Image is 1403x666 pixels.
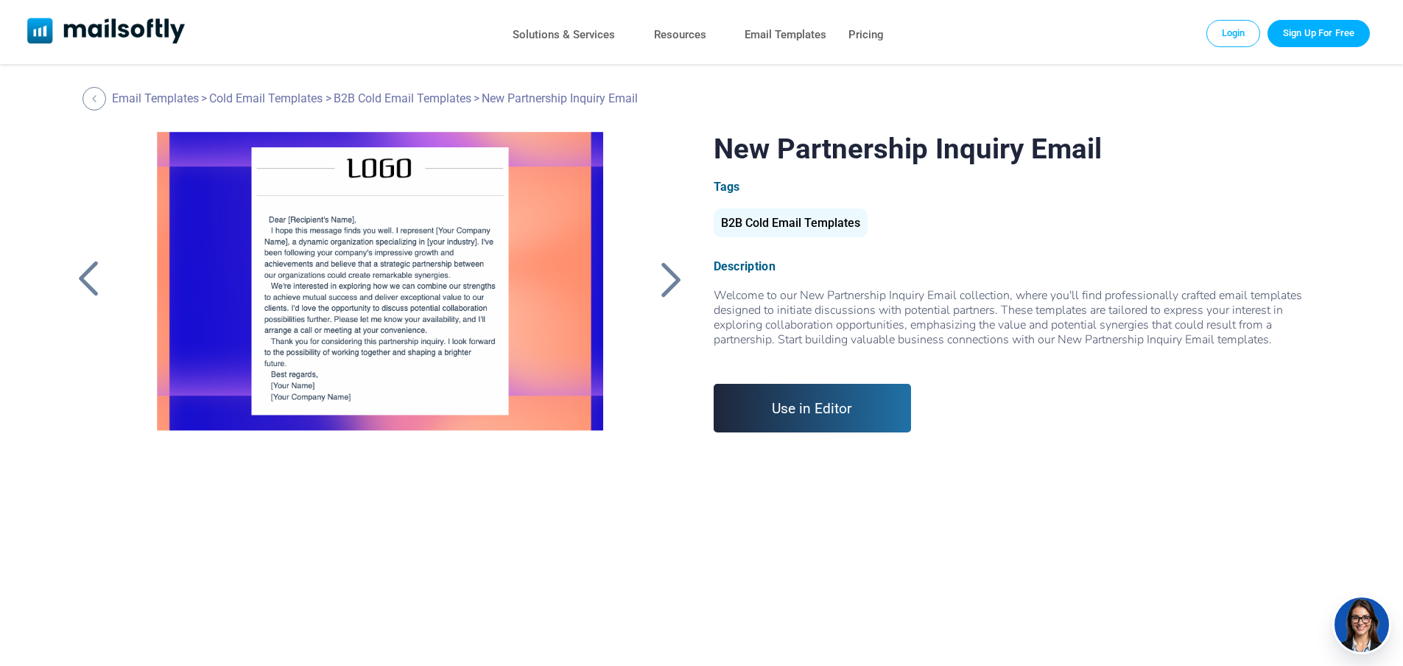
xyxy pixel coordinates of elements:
[1267,20,1370,46] a: Trial
[714,222,868,228] a: B2B Cold Email Templates
[653,260,690,298] a: Back
[714,132,1333,165] h1: New Partnership Inquiry Email
[209,91,323,105] a: Cold Email Templates
[112,91,199,105] a: Email Templates
[334,91,471,105] a: B2B Cold Email Templates
[714,259,1333,273] div: Description
[714,180,1333,194] div: Tags
[714,287,1333,362] span: Welcome to our New Partnership Inquiry Email collection, where you'll find professionally crafted...
[714,384,912,432] a: Use in Editor
[714,208,868,237] div: B2B Cold Email Templates
[27,18,186,46] a: Mailsoftly
[745,24,826,46] a: Email Templates
[654,24,706,46] a: Resources
[513,24,615,46] a: Solutions & Services
[132,132,627,500] a: New Partnership Inquiry Email
[848,24,884,46] a: Pricing
[70,260,107,298] a: Back
[1206,20,1261,46] a: Login
[82,87,110,111] a: Back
